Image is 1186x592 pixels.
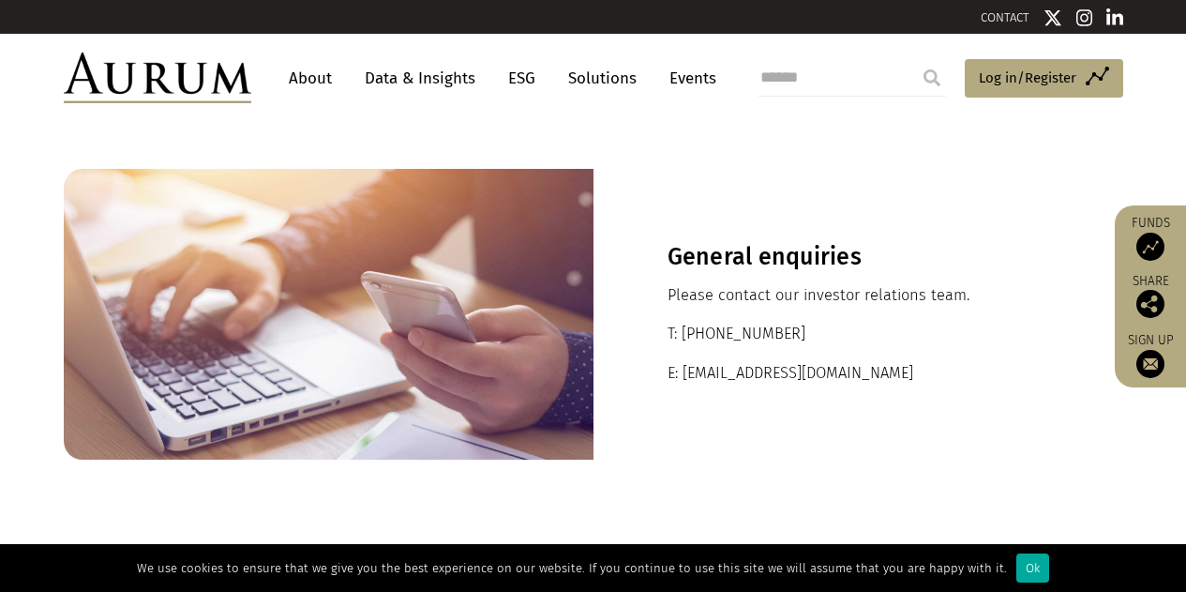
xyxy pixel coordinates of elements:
[64,53,251,103] img: Aurum
[1124,215,1177,261] a: Funds
[1124,275,1177,318] div: Share
[1124,332,1177,378] a: Sign up
[668,361,1049,386] p: E: [EMAIL_ADDRESS][DOMAIN_NAME]
[1136,350,1164,378] img: Sign up to our newsletter
[499,61,545,96] a: ESG
[559,61,646,96] a: Solutions
[668,283,1049,308] p: Please contact our investor relations team.
[668,243,1049,271] h3: General enquiries
[1136,233,1164,261] img: Access Funds
[355,61,485,96] a: Data & Insights
[1016,554,1049,583] div: Ok
[668,322,1049,346] p: T: [PHONE_NUMBER]
[660,61,716,96] a: Events
[1136,290,1164,318] img: Share this post
[979,67,1076,89] span: Log in/Register
[965,59,1123,99] a: Log in/Register
[279,61,341,96] a: About
[1106,8,1123,27] img: Linkedin icon
[913,59,951,97] input: Submit
[1076,8,1093,27] img: Instagram icon
[981,10,1029,24] a: CONTACT
[1043,8,1062,27] img: Twitter icon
